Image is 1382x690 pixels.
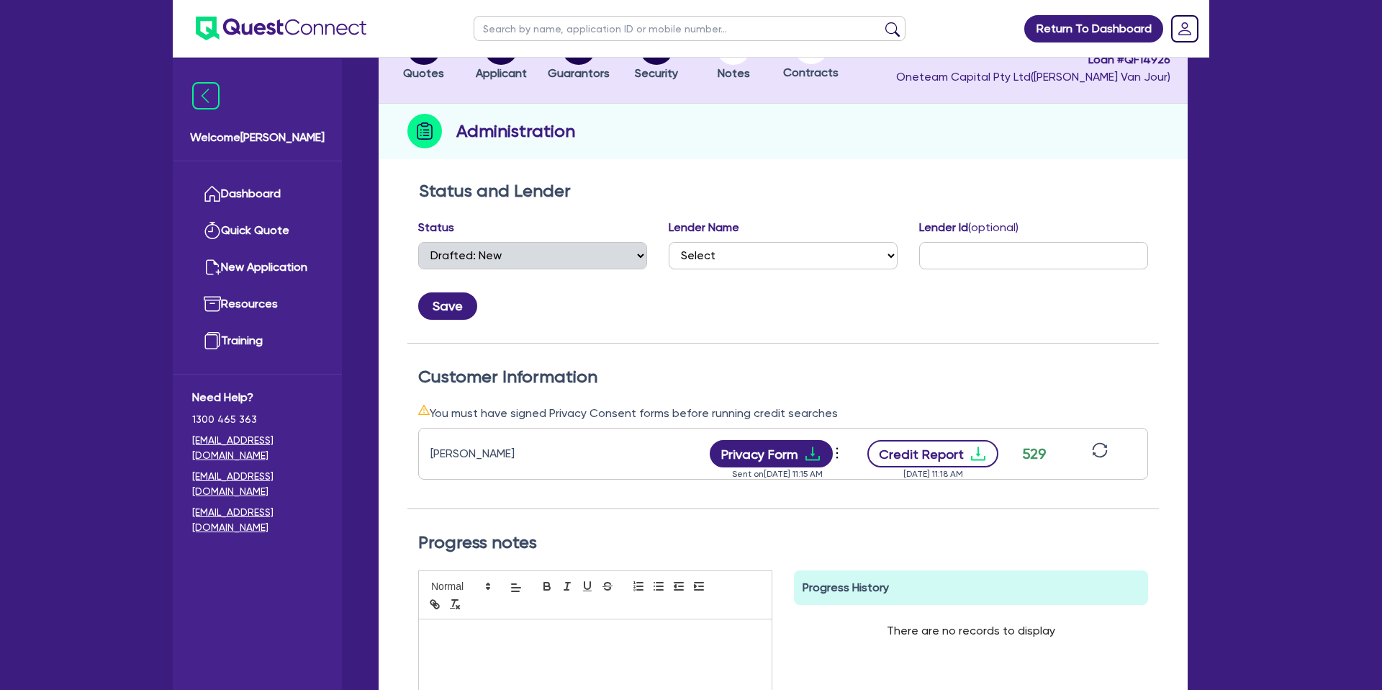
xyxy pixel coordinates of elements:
span: Applicant [476,66,527,80]
button: sync [1088,442,1112,467]
button: Credit Reportdownload [867,440,999,467]
label: Lender Name [669,219,739,236]
span: Oneteam Capital Pty Ltd ( [PERSON_NAME] Van Jour ) [896,70,1170,84]
div: Progress History [794,570,1148,605]
a: [EMAIL_ADDRESS][DOMAIN_NAME] [192,469,322,499]
a: Resources [192,286,322,323]
span: warning [418,404,430,416]
span: Welcome [PERSON_NAME] [190,129,325,146]
button: Save [418,292,477,320]
div: 529 [1016,443,1052,465]
span: Contracts [783,66,839,79]
input: Search by name, application ID or mobile number... [474,16,905,41]
a: [EMAIL_ADDRESS][DOMAIN_NAME] [192,505,322,535]
span: more [830,442,844,464]
span: Guarantors [548,66,610,80]
span: download [970,445,987,462]
button: Dropdown toggle [833,442,845,466]
img: quest-connect-logo-blue [196,17,366,40]
span: Quotes [403,66,444,80]
a: Return To Dashboard [1024,15,1163,42]
img: quick-quote [204,222,221,239]
div: There are no records to display [870,605,1072,657]
span: Need Help? [192,389,322,406]
span: Security [635,66,678,80]
a: New Application [192,249,322,286]
div: You must have signed Privacy Consent forms before running credit searches [418,404,1148,422]
img: icon-menu-close [192,82,220,109]
label: Status [418,219,454,236]
div: [PERSON_NAME] [430,445,610,462]
img: training [204,332,221,349]
h2: Progress notes [418,532,1148,553]
a: Quick Quote [192,212,322,249]
h2: Administration [456,118,575,144]
img: resources [204,295,221,313]
label: Lender Id [919,219,1019,236]
a: Training [192,323,322,359]
span: sync [1092,442,1108,458]
button: Privacy Formdownload [710,440,834,467]
img: new-application [204,259,221,276]
span: Loan # QF14926 [896,51,1170,68]
a: [EMAIL_ADDRESS][DOMAIN_NAME] [192,433,322,463]
span: Notes [718,66,750,80]
a: Dashboard [192,176,322,212]
a: Dropdown toggle [1166,10,1203,48]
img: step-icon [407,114,442,148]
h2: Customer Information [418,367,1148,387]
span: download [804,445,821,462]
h2: Status and Lender [419,181,1147,202]
span: (optional) [968,220,1019,234]
span: 1300 465 363 [192,412,322,427]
